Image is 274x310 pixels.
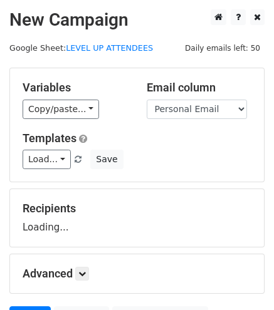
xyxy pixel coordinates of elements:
h5: Email column [147,81,252,95]
span: Daily emails left: 50 [181,41,265,55]
button: Save [90,150,123,169]
a: Templates [23,132,76,145]
h2: New Campaign [9,9,265,31]
h5: Variables [23,81,128,95]
a: LEVEL UP ATTENDEES [66,43,153,53]
div: Loading... [23,202,251,234]
a: Copy/paste... [23,100,99,119]
a: Load... [23,150,71,169]
small: Google Sheet: [9,43,153,53]
h5: Recipients [23,202,251,215]
a: Daily emails left: 50 [181,43,265,53]
h5: Advanced [23,267,251,281]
